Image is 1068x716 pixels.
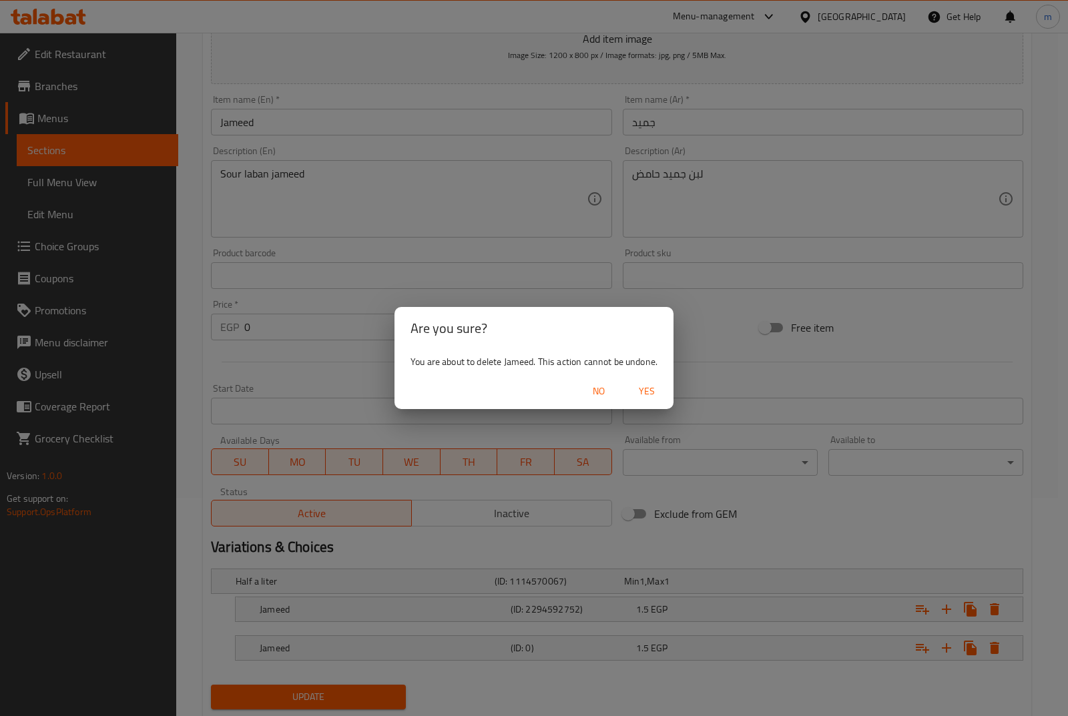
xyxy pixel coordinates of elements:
[625,379,668,404] button: Yes
[577,379,620,404] button: No
[394,350,674,374] div: You are about to delete Jameed. This action cannot be undone.
[411,318,657,339] h2: Are you sure?
[583,383,615,400] span: No
[631,383,663,400] span: Yes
